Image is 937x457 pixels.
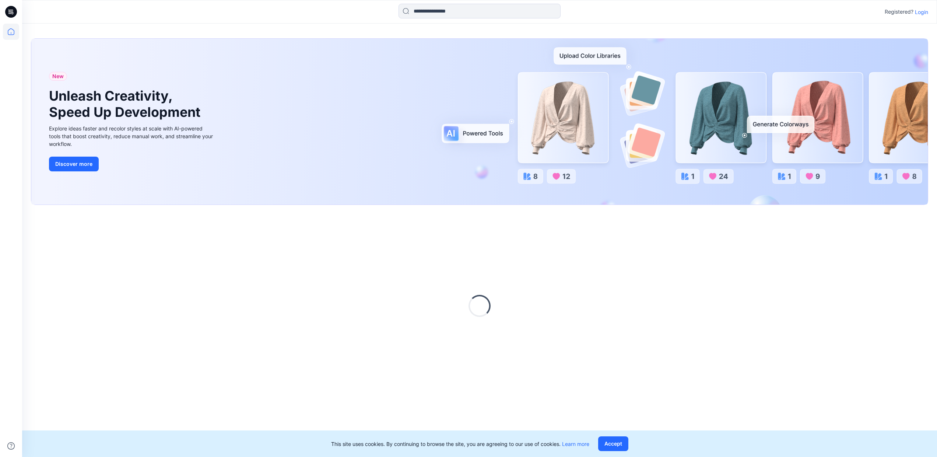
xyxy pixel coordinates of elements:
[49,157,215,171] a: Discover more
[331,440,589,448] p: This site uses cookies. By continuing to browse the site, you are agreeing to our use of cookies.
[49,88,204,120] h1: Unleash Creativity, Speed Up Development
[885,7,913,16] p: Registered?
[562,441,589,447] a: Learn more
[52,72,64,81] span: New
[49,125,215,148] div: Explore ideas faster and recolor styles at scale with AI-powered tools that boost creativity, red...
[915,8,928,16] p: Login
[49,157,99,171] button: Discover more
[598,436,628,451] button: Accept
